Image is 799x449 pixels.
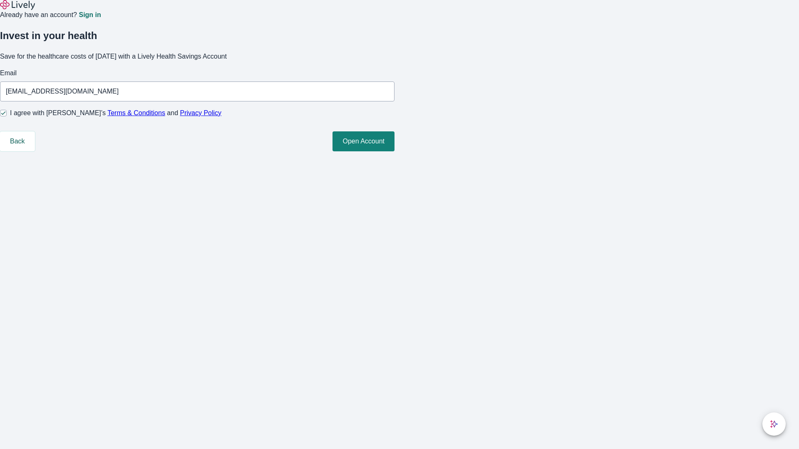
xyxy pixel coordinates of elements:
button: chat [762,412,786,436]
a: Privacy Policy [180,109,222,116]
svg: Lively AI Assistant [770,420,778,428]
span: I agree with [PERSON_NAME]’s and [10,108,221,118]
button: Open Account [333,131,395,151]
a: Terms & Conditions [107,109,165,116]
a: Sign in [79,12,101,18]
